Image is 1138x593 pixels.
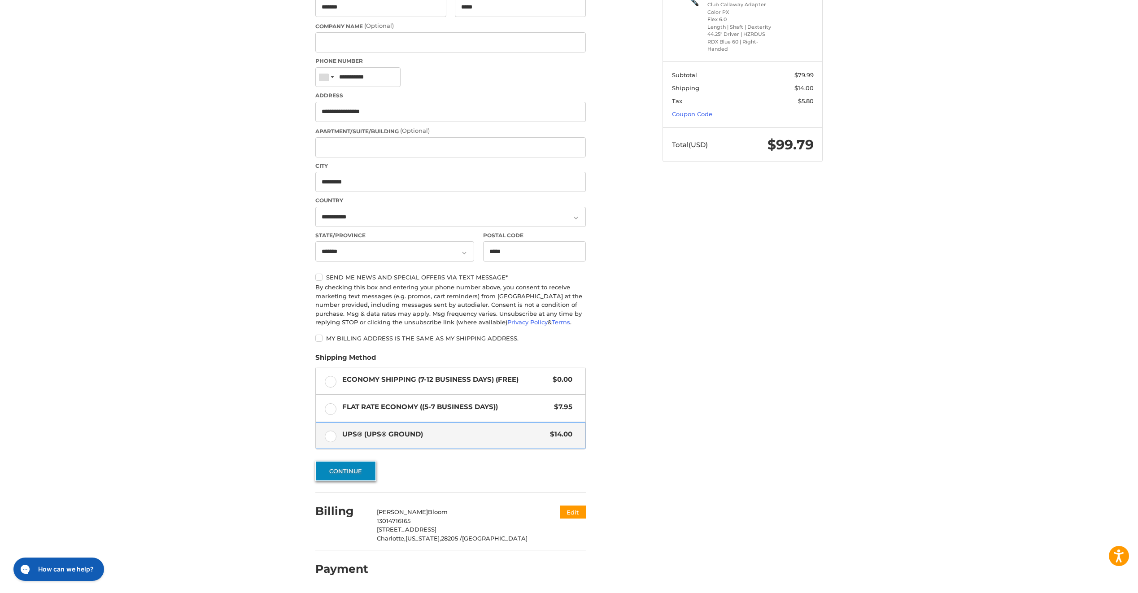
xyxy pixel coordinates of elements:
span: [PERSON_NAME] [377,508,428,515]
span: Tax [672,97,682,105]
span: UPS® (UPS® Ground) [342,429,546,440]
span: $79.99 [794,71,814,78]
span: $5.80 [798,97,814,105]
span: Subtotal [672,71,697,78]
span: 13014716165 [377,517,410,524]
label: Country [315,196,586,205]
label: Company Name [315,22,586,31]
li: Length | Shaft | Dexterity 44.25" Driver | HZRDUS RDX Blue 60 | Right-Handed [707,23,776,53]
span: Economy Shipping (7-12 Business Days) (Free) [342,375,549,385]
iframe: Google Customer Reviews [1064,569,1138,593]
small: (Optional) [364,22,394,29]
span: $7.95 [549,402,572,412]
li: Club Callaway Adapter [707,1,776,9]
span: [STREET_ADDRESS] [377,526,436,533]
span: [US_STATE], [405,535,441,542]
small: (Optional) [400,127,430,134]
span: [GEOGRAPHIC_DATA] [462,535,528,542]
div: By checking this box and entering your phone number above, you consent to receive marketing text ... [315,283,586,327]
label: Send me news and special offers via text message* [315,274,586,281]
span: Shipping [672,84,699,92]
label: Address [315,92,586,100]
label: City [315,162,586,170]
h2: Billing [315,504,368,518]
span: 28205 / [441,535,462,542]
span: $99.79 [767,136,814,153]
span: Total (USD) [672,140,708,149]
li: Color PX [707,9,776,16]
legend: Shipping Method [315,353,376,367]
span: Flat Rate Economy ((5-7 Business Days)) [342,402,550,412]
label: Phone Number [315,57,586,65]
span: $14.00 [545,429,572,440]
a: Coupon Code [672,110,712,118]
a: Privacy Policy [507,318,548,326]
span: Bloom [428,508,448,515]
button: Edit [560,506,586,519]
h2: Payment [315,562,368,576]
label: State/Province [315,231,474,240]
a: Terms [552,318,570,326]
span: Charlotte, [377,535,405,542]
span: $0.00 [548,375,572,385]
iframe: Gorgias live chat messenger [9,554,107,584]
li: Flex 6.0 [707,16,776,23]
label: Apartment/Suite/Building [315,126,586,135]
span: $14.00 [794,84,814,92]
label: My billing address is the same as my shipping address. [315,335,586,342]
label: Postal Code [483,231,586,240]
button: Continue [315,461,376,481]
